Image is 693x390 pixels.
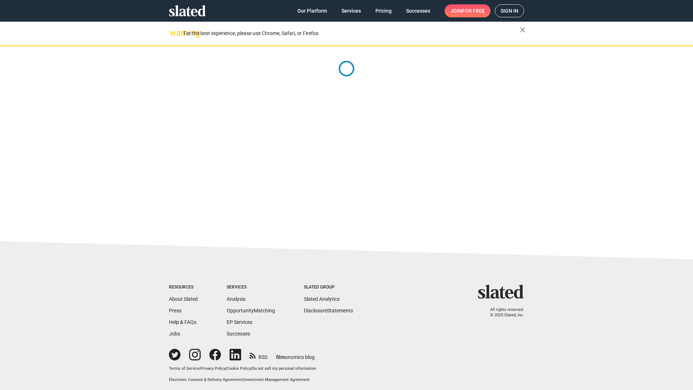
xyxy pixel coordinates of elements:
[227,285,275,290] div: Services
[450,4,485,17] span: Join
[170,29,178,37] mat-icon: warning
[304,308,353,313] a: DisclosureStatements
[406,4,430,17] span: Successes
[226,366,227,371] span: |
[169,296,198,302] a: About Slated
[483,307,524,318] p: All rights reserved. © 2025 Slated, Inc.
[304,296,340,302] a: Slated Analytics
[276,348,315,361] a: filmonomics blog
[244,377,310,382] a: Investment Management Agreement
[400,4,436,17] a: Successes
[227,308,275,313] a: OpportunityMatching
[169,285,198,290] div: Resources
[183,29,520,38] div: For the best experience, please use Chrome, Safari, or Firefox.
[462,4,485,17] span: for free
[501,5,518,17] span: Sign in
[341,4,361,17] span: Services
[227,331,250,337] a: Successes
[495,4,524,17] a: Sign in
[445,4,491,17] a: Joinfor free
[200,366,201,371] span: |
[169,331,180,337] a: Jobs
[251,366,252,371] span: |
[304,285,353,290] div: Slated Group
[250,350,267,361] a: RSS
[292,4,333,17] a: Our Platform
[336,4,367,17] a: Services
[297,4,327,17] span: Our Platform
[276,354,285,360] span: film
[169,319,196,325] a: Help & FAQs
[169,308,182,313] a: Press
[243,377,244,382] span: |
[169,366,200,371] a: Terms of Service
[252,366,316,372] button: Do not sell my personal information
[227,319,252,325] a: EP Services
[227,296,245,302] a: Analysis
[370,4,397,17] a: Pricing
[518,26,527,34] mat-icon: close
[201,366,226,371] a: Privacy Policy
[375,4,392,17] span: Pricing
[169,377,243,382] a: Electronic Consent & Delivery Agreement
[227,366,251,371] a: Cookie Policy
